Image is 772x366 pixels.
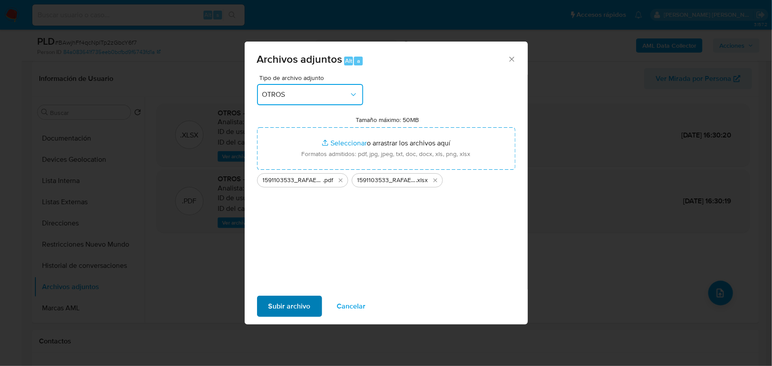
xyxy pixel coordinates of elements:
span: Alt [345,57,352,65]
span: Tipo de archivo adjunto [259,75,365,81]
button: Eliminar 1591103533_RAFAEL SAENZ GARCIA_AGO25.xlsx [430,175,441,186]
button: Eliminar 1591103533_RAFAEL SAENZ GARCIA_AGO25.pdf [335,175,346,186]
ul: Archivos seleccionados [257,170,515,187]
button: Cancelar [326,296,377,317]
span: .pdf [323,176,334,185]
span: OTROS [262,90,349,99]
span: Subir archivo [269,297,311,316]
span: a [357,57,360,65]
button: OTROS [257,84,363,105]
span: 1591103533_RAFAEL [PERSON_NAME] GARCIA_AGO25 [357,176,416,185]
button: Subir archivo [257,296,322,317]
span: 1591103533_RAFAEL [PERSON_NAME] GARCIA_AGO25 [263,176,323,185]
span: Archivos adjuntos [257,51,342,67]
button: Cerrar [507,55,515,63]
span: .xlsx [416,176,428,185]
label: Tamaño máximo: 50MB [356,116,419,124]
span: Cancelar [337,297,366,316]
